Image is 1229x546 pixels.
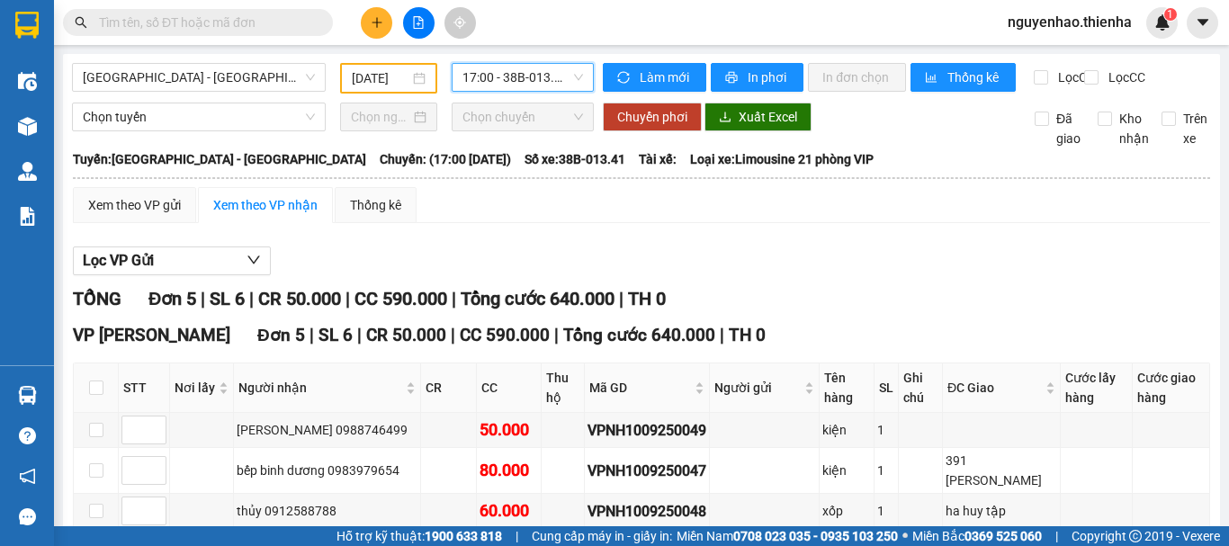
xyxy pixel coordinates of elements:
span: | [452,288,456,309]
span: Chuyến: (17:00 [DATE]) [380,149,511,169]
th: SL [875,363,899,413]
button: aim [444,7,476,39]
img: warehouse-icon [18,162,37,181]
span: Tổng cước 640.000 [461,288,614,309]
span: Miền Bắc [912,526,1042,546]
span: Kho nhận [1112,109,1156,148]
div: 1 [877,420,895,440]
td: VPNH1009250048 [585,494,710,529]
span: Thống kê [947,67,1001,87]
span: 17:00 - 38B-013.41 [462,64,583,91]
button: Lọc VP Gửi [73,246,271,275]
span: SL 6 [210,288,245,309]
span: notification [19,468,36,485]
td: VPNH1009250049 [585,413,710,448]
span: Xuất Excel [739,107,797,127]
span: down [247,253,261,267]
sup: 1 [1164,8,1177,21]
span: download [719,111,731,125]
div: thủy 0912588788 [237,501,417,521]
span: Lọc CR [1051,67,1098,87]
span: Tổng cước 640.000 [563,325,715,345]
div: xốp [822,501,870,521]
button: downloadXuất Excel [704,103,812,131]
div: 80.000 [480,458,538,483]
button: bar-chartThống kê [911,63,1016,92]
span: TH 0 [729,325,766,345]
div: 50.000 [480,417,538,443]
span: | [345,288,350,309]
input: 10/09/2025 [352,68,409,88]
strong: 0708 023 035 - 0935 103 250 [733,529,898,543]
div: bếp binh dương 0983979654 [237,461,417,480]
span: Lọc CC [1101,67,1148,87]
div: kiện [822,461,870,480]
span: Làm mới [640,67,692,87]
strong: 0369 525 060 [964,529,1042,543]
div: [PERSON_NAME] 0988746499 [237,420,417,440]
span: CR 50.000 [366,325,446,345]
th: CC [477,363,542,413]
span: TỔNG [73,288,121,309]
span: printer [725,71,740,85]
button: printerIn phơi [711,63,803,92]
span: plus [371,16,383,29]
div: VPNH1009250047 [588,460,706,482]
span: Lọc VP Gửi [83,249,154,272]
button: plus [361,7,392,39]
span: nguyenhao.thienha [993,11,1146,33]
span: | [516,526,518,546]
span: Hà Nội - Hà Tĩnh [83,64,315,91]
span: copyright [1129,530,1142,542]
th: Ghi chú [899,363,943,413]
span: Loại xe: Limousine 21 phòng VIP [690,149,874,169]
div: kiện [822,420,870,440]
span: message [19,508,36,525]
span: ĐC Giao [947,378,1042,398]
span: | [1055,526,1058,546]
button: syncLàm mới [603,63,706,92]
th: STT [119,363,170,413]
div: Xem theo VP gửi [88,195,181,215]
div: VPNH1009250049 [588,419,706,442]
span: | [309,325,314,345]
div: 60.000 [480,498,538,524]
div: VPNH1009250048 [588,500,706,523]
span: SL 6 [318,325,353,345]
span: bar-chart [925,71,940,85]
th: Cước lấy hàng [1061,363,1133,413]
th: Tên hàng [820,363,874,413]
img: warehouse-icon [18,386,37,405]
span: Trên xe [1176,109,1215,148]
span: 1 [1167,8,1173,21]
span: Tài xế: [639,149,677,169]
button: In đơn chọn [808,63,906,92]
span: CC 590.000 [460,325,550,345]
th: CR [421,363,477,413]
input: Tìm tên, số ĐT hoặc mã đơn [99,13,311,32]
span: VP [PERSON_NAME] [73,325,230,345]
span: | [619,288,623,309]
div: Thống kê [350,195,401,215]
img: logo-vxr [15,12,39,39]
span: Nơi lấy [175,378,215,398]
span: | [720,325,724,345]
span: search [75,16,87,29]
div: ha huy tập [946,501,1057,521]
span: file-add [412,16,425,29]
img: warehouse-icon [18,117,37,136]
div: 1 [877,461,895,480]
button: file-add [403,7,435,39]
span: sync [617,71,632,85]
button: Chuyển phơi [603,103,702,131]
span: Số xe: 38B-013.41 [525,149,625,169]
span: | [451,325,455,345]
span: Miền Nam [677,526,898,546]
th: Cước giao hàng [1133,363,1210,413]
strong: 1900 633 818 [425,529,502,543]
div: Xem theo VP nhận [213,195,318,215]
span: caret-down [1195,14,1211,31]
span: Mã GD [589,378,691,398]
span: Đã giao [1049,109,1088,148]
span: ⚪️ [902,533,908,540]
